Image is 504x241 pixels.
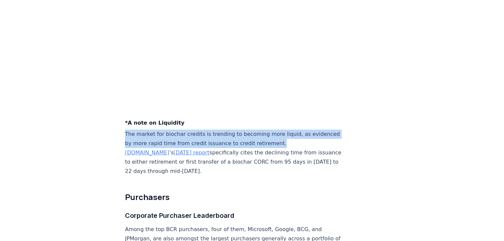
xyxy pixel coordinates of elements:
[125,130,344,176] p: The market for biochar credits is trending to becoming more liquid, as evidenced by more rapid ti...
[125,192,344,202] h2: Purchasers
[125,210,344,221] h3: Corporate Purchaser Leaderboard
[174,149,209,156] a: [DATE] report
[125,149,169,156] a: [DOMAIN_NAME]
[125,119,344,127] h4: *A note on Liquidity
